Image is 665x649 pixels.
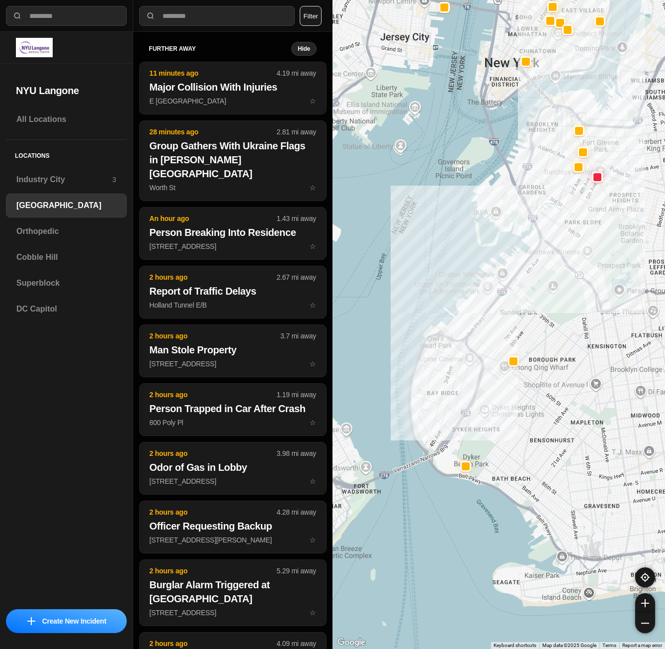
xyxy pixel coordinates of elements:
a: 11 minutes ago4.19 mi awayMajor Collision With InjuriesE [GEOGRAPHIC_DATA]star [139,97,327,105]
h2: Odor of Gas in Lobby [150,460,316,474]
span: star [310,360,316,368]
span: star [310,184,316,192]
img: search [146,11,156,21]
p: 2.67 mi away [277,272,316,282]
button: Hide [291,42,317,56]
h5: Locations [6,140,127,168]
p: Worth St [150,183,316,193]
p: 11 minutes ago [150,68,277,78]
a: [GEOGRAPHIC_DATA] [6,194,127,217]
span: star [310,97,316,105]
img: logo [16,38,53,57]
p: 2 hours ago [150,566,277,576]
button: An hour ago1.43 mi awayPerson Breaking Into Residence[STREET_ADDRESS]star [139,207,327,260]
h3: All Locations [16,113,116,125]
button: 2 hours ago3.98 mi awayOdor of Gas in Lobby[STREET_ADDRESS]star [139,442,327,495]
button: iconCreate New Incident [6,609,127,633]
button: 28 minutes ago2.81 mi awayGroup Gathers With Ukraine Flags in [PERSON_NAME][GEOGRAPHIC_DATA]Worth... [139,120,327,201]
span: star [310,301,316,309]
button: 2 hours ago4.28 mi awayOfficer Requesting Backup[STREET_ADDRESS][PERSON_NAME]star [139,501,327,553]
a: Cobble Hill [6,245,127,269]
p: 3.98 mi away [277,448,316,458]
p: 3 [112,175,116,185]
p: Holland Tunnel E/B [150,300,316,310]
a: 28 minutes ago2.81 mi awayGroup Gathers With Ukraine Flags in [PERSON_NAME][GEOGRAPHIC_DATA]Worth... [139,183,327,192]
img: icon [27,617,35,625]
a: 2 hours ago3.7 mi awayMan Stole Property[STREET_ADDRESS]star [139,359,327,368]
a: All Locations [6,108,127,131]
button: Keyboard shortcuts [494,642,536,649]
h3: Orthopedic [16,225,116,237]
h2: Report of Traffic Delays [150,284,316,298]
p: [STREET_ADDRESS][PERSON_NAME] [150,535,316,545]
h2: Burglar Alarm Triggered at [GEOGRAPHIC_DATA] [150,578,316,606]
button: 2 hours ago5.29 mi awayBurglar Alarm Triggered at [GEOGRAPHIC_DATA][STREET_ADDRESS]star [139,559,327,626]
a: Industry City3 [6,168,127,192]
span: star [310,536,316,544]
p: 4.09 mi away [277,639,316,649]
h5: further away [149,45,291,53]
p: [STREET_ADDRESS] [150,608,316,618]
h2: Person Breaking Into Residence [150,225,316,239]
p: 1.19 mi away [277,390,316,400]
p: An hour ago [150,214,277,223]
h2: Man Stole Property [150,343,316,357]
a: 2 hours ago2.67 mi awayReport of Traffic DelaysHolland Tunnel E/Bstar [139,301,327,309]
a: DC Capitol [6,297,127,321]
h3: Cobble Hill [16,251,116,263]
a: 2 hours ago1.19 mi awayPerson Trapped in Car After Crash800 Poly Plstar [139,418,327,427]
img: Google [335,636,368,649]
a: Open this area in Google Maps (opens a new window) [335,636,368,649]
a: An hour ago1.43 mi awayPerson Breaking Into Residence[STREET_ADDRESS]star [139,242,327,250]
img: search [12,11,22,21]
button: 2 hours ago1.19 mi awayPerson Trapped in Car After Crash800 Poly Plstar [139,383,327,436]
h3: Superblock [16,277,116,289]
span: star [310,242,316,250]
button: recenter [635,567,655,587]
a: 2 hours ago5.29 mi awayBurglar Alarm Triggered at [GEOGRAPHIC_DATA][STREET_ADDRESS]star [139,608,327,617]
h3: [GEOGRAPHIC_DATA] [16,200,116,212]
p: 2 hours ago [150,639,277,649]
img: recenter [641,573,650,582]
p: 2 hours ago [150,448,277,458]
p: [STREET_ADDRESS] [150,241,316,251]
p: [STREET_ADDRESS] [150,359,316,369]
a: 2 hours ago4.28 mi awayOfficer Requesting Backup[STREET_ADDRESS][PERSON_NAME]star [139,536,327,544]
button: 2 hours ago2.67 mi awayReport of Traffic DelaysHolland Tunnel E/Bstar [139,266,327,319]
p: 2 hours ago [150,331,280,341]
a: Orthopedic [6,219,127,243]
h2: Group Gathers With Ukraine Flags in [PERSON_NAME][GEOGRAPHIC_DATA] [150,139,316,181]
h3: Industry City [16,174,112,186]
p: 3.7 mi away [280,331,316,341]
button: 11 minutes ago4.19 mi awayMajor Collision With InjuriesE [GEOGRAPHIC_DATA]star [139,62,327,114]
p: [STREET_ADDRESS] [150,476,316,486]
p: 2 hours ago [150,390,277,400]
button: Filter [300,6,322,26]
p: 1.43 mi away [277,214,316,223]
p: E [GEOGRAPHIC_DATA] [150,96,316,106]
small: Hide [298,45,310,53]
p: 4.19 mi away [277,68,316,78]
span: Map data ©2025 Google [542,643,596,648]
p: 2.81 mi away [277,127,316,137]
span: star [310,609,316,617]
h2: Person Trapped in Car After Crash [150,402,316,416]
a: Report a map error [622,643,662,648]
p: 5.29 mi away [277,566,316,576]
button: zoom-in [635,593,655,613]
p: Create New Incident [42,616,106,626]
p: 4.28 mi away [277,507,316,517]
button: zoom-out [635,613,655,633]
span: star [310,419,316,427]
button: 2 hours ago3.7 mi awayMan Stole Property[STREET_ADDRESS]star [139,324,327,377]
h3: DC Capitol [16,303,116,315]
a: Terms (opens in new tab) [602,643,616,648]
p: 2 hours ago [150,272,277,282]
img: zoom-out [641,619,649,627]
img: zoom-in [641,599,649,607]
a: Superblock [6,271,127,295]
h2: Major Collision With Injuries [150,80,316,94]
h2: NYU Langone [16,84,117,98]
p: 800 Poly Pl [150,418,316,428]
